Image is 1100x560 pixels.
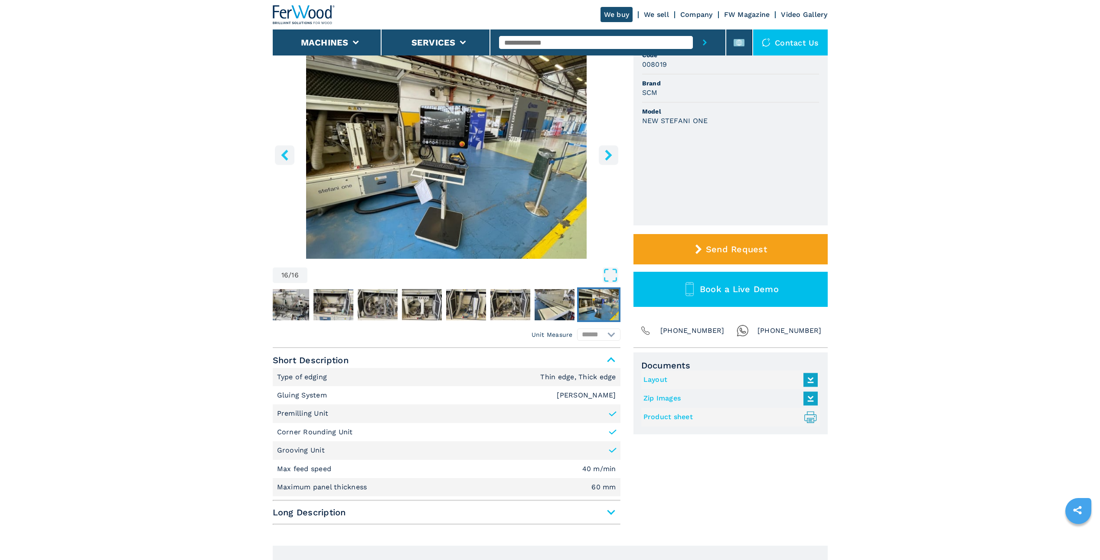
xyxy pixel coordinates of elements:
div: Contact us [753,29,828,55]
a: Video Gallery [781,10,827,19]
img: 96d77aedabc0584b75d44e01a85e02a7 [446,289,486,320]
p: Corner Rounding Unit [277,427,353,437]
em: Unit Measure [532,330,573,339]
img: c70841e3c0929ce42ed20147eb374272 [313,289,353,320]
a: Company [680,10,713,19]
a: FW Magazine [724,10,770,19]
p: Maximum panel thickness [277,482,369,492]
a: We sell [644,10,669,19]
button: Go to Slide 12 [400,287,444,322]
span: Book a Live Demo [700,284,779,294]
button: Go to Slide 16 [577,287,620,322]
button: Open Fullscreen [310,267,618,283]
p: Gluing System [277,391,330,400]
button: submit-button [693,29,717,55]
p: Premilling Unit [277,409,329,418]
p: Grooving Unit [277,446,325,455]
p: Max feed speed [277,464,334,474]
a: sharethis [1067,499,1088,521]
img: 17b96c62a824999bf3e113069edae043 [535,289,574,320]
em: 40 m/min [582,466,616,472]
img: Whatsapp [737,325,749,337]
a: Layout [643,373,813,387]
button: Go to Slide 14 [489,287,532,322]
a: Zip Images [643,391,813,406]
span: Long Description [273,505,620,520]
p: Type of edging [277,372,330,382]
img: 3ecb2757ff8196cb10e570f4c3aac31d [269,289,309,320]
span: [PHONE_NUMBER] [757,325,822,337]
span: [PHONE_NUMBER] [660,325,725,337]
button: Machines [301,37,349,48]
h3: NEW STEFANI ONE [642,116,708,126]
div: Short Description [273,368,620,497]
button: Services [411,37,456,48]
img: 3c6acb431c37bc253b02df67d89245d0 [490,289,530,320]
span: Short Description [273,352,620,368]
h3: SCM [642,88,658,98]
span: 16 [291,272,299,279]
img: e3ff43d1eead2debb28298083044c8c7 [402,289,442,320]
em: 60 mm [591,484,616,491]
img: Ferwood [273,5,335,24]
span: Brand [642,79,819,88]
button: Go to Slide 9 [268,287,311,322]
em: [PERSON_NAME] [557,392,616,399]
img: Single Edgebanders SCM NEW STEFANI ONE [273,49,620,259]
span: Model [642,107,819,116]
div: Go to Slide 16 [273,49,620,259]
span: Send Request [706,244,767,254]
img: Contact us [762,38,770,47]
button: Book a Live Demo [633,272,828,307]
a: Product sheet [643,410,813,424]
span: Documents [641,360,820,371]
img: c4845d975bda1cf237ec92cf3557d4b1 [579,289,619,320]
img: Phone [640,325,652,337]
button: Send Request [633,234,828,264]
h3: 008019 [642,59,667,69]
iframe: Chat [1063,521,1093,553]
img: f4cbb96481c280323dafefccb2a73ec8 [358,289,398,320]
em: Thin edge, Thick edge [540,374,616,381]
span: 16 [281,272,289,279]
button: left-button [275,145,294,165]
a: We buy [601,7,633,22]
button: Go to Slide 15 [533,287,576,322]
button: right-button [599,145,618,165]
button: Go to Slide 10 [312,287,355,322]
span: / [288,272,291,279]
button: Go to Slide 13 [444,287,488,322]
button: Go to Slide 11 [356,287,399,322]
